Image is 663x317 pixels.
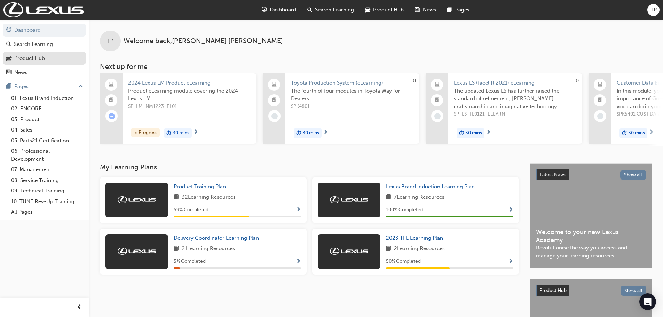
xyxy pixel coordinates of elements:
[3,38,86,51] a: Search Learning
[302,3,360,17] a: search-iconSearch Learning
[302,129,319,137] span: 30 mins
[386,206,423,214] span: 100 % Completed
[77,303,82,312] span: prev-icon
[454,110,577,118] span: SP_LS_FL0121_ELEARN
[536,244,646,260] span: Revolutionise the way you access and manage your learning resources.
[373,6,404,14] span: Product Hub
[109,113,115,119] span: learningRecordVerb_ATTEMPT-icon
[100,73,256,144] a: 2024 Lexus LM Product eLearningProduct eLearning module covering the 2024 Lexus LMSP_LM_NM1223_EL...
[8,146,86,164] a: 06. Professional Development
[272,96,277,105] span: booktick-icon
[454,79,577,87] span: Lexus LS (facelift 2021) eLearning
[291,103,414,111] span: SPK4801
[263,73,419,144] a: 0Toyota Production System (eLearning)The fourth of four modules in Toyota Way for DealersSPK4801d...
[536,285,646,296] a: Product HubShow all
[621,286,647,296] button: Show all
[291,87,414,103] span: The fourth of four modules in Toyota Way for Dealers
[455,6,469,14] span: Pages
[14,40,53,48] div: Search Learning
[109,80,114,89] span: laptop-icon
[296,259,301,265] span: Show Progress
[508,259,513,265] span: Show Progress
[365,6,370,14] span: car-icon
[78,82,83,91] span: up-icon
[174,183,226,190] span: Product Training Plan
[649,129,654,136] span: next-icon
[386,235,443,241] span: 2023 TFL Learning Plan
[174,183,229,191] a: Product Training Plan
[435,80,440,89] span: laptop-icon
[256,3,302,17] a: guage-iconDashboard
[6,27,11,33] span: guage-icon
[118,248,156,255] img: Trak
[394,193,444,202] span: 7 Learning Resources
[650,6,657,14] span: TP
[8,135,86,146] a: 05. Parts21 Certification
[639,293,656,310] div: Open Intercom Messenger
[118,196,156,203] img: Trak
[174,257,206,266] span: 5 % Completed
[508,257,513,266] button: Show Progress
[131,128,160,137] div: In Progress
[647,4,660,16] button: TP
[508,206,513,214] button: Show Progress
[89,63,663,71] h3: Next up for me
[315,6,354,14] span: Search Learning
[3,2,84,17] img: Trak
[107,37,113,45] span: TP
[296,207,301,213] span: Show Progress
[576,78,579,84] span: 0
[3,66,86,79] a: News
[6,84,11,90] span: pages-icon
[124,37,283,45] span: Welcome back , [PERSON_NAME] [PERSON_NAME]
[174,193,179,202] span: book-icon
[8,103,86,114] a: 02. ENCORE
[442,3,475,17] a: pages-iconPages
[8,207,86,217] a: All Pages
[6,55,11,62] span: car-icon
[14,82,29,90] div: Pages
[8,93,86,104] a: 01. Lexus Brand Induction
[530,163,652,268] a: Latest NewsShow allWelcome to your new Lexus AcademyRevolutionise the way you access and manage y...
[434,113,441,119] span: learningRecordVerb_NONE-icon
[3,24,86,37] a: Dashboard
[620,170,646,180] button: Show all
[8,164,86,175] a: 07. Management
[296,206,301,214] button: Show Progress
[459,129,464,138] span: duration-icon
[415,6,420,14] span: news-icon
[296,129,301,138] span: duration-icon
[166,129,171,138] span: duration-icon
[536,228,646,244] span: Welcome to your new Lexus Academy
[128,103,251,111] span: SP_LM_NM1223_EL01
[423,6,436,14] span: News
[394,245,445,253] span: 2 Learning Resources
[622,129,627,138] span: duration-icon
[128,87,251,103] span: Product eLearning module covering the 2024 Lexus LM
[386,193,391,202] span: book-icon
[174,206,208,214] span: 59 % Completed
[193,129,198,136] span: next-icon
[540,172,566,177] span: Latest News
[386,245,391,253] span: book-icon
[270,6,296,14] span: Dashboard
[291,79,414,87] span: Toyota Production System (eLearning)
[435,96,440,105] span: booktick-icon
[360,3,409,17] a: car-iconProduct Hub
[486,129,491,136] span: next-icon
[8,185,86,196] a: 09. Technical Training
[272,80,277,89] span: laptop-icon
[386,257,421,266] span: 50 % Completed
[598,80,602,89] span: laptop-icon
[597,113,603,119] span: learningRecordVerb_NONE-icon
[3,52,86,65] a: Product Hub
[6,41,11,48] span: search-icon
[174,234,262,242] a: Delivery Coordinator Learning Plan
[465,129,482,137] span: 30 mins
[508,207,513,213] span: Show Progress
[14,69,27,77] div: News
[598,96,602,105] span: booktick-icon
[3,22,86,80] button: DashboardSearch LearningProduct HubNews
[100,163,519,171] h3: My Learning Plans
[3,80,86,93] button: Pages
